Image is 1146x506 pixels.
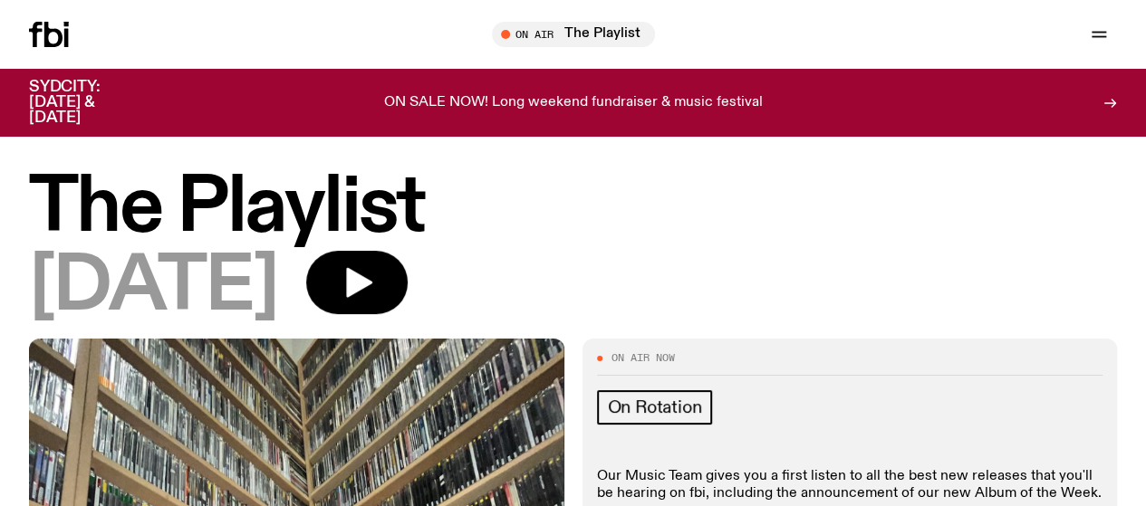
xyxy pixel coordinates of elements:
p: Our Music Team gives you a first listen to all the best new releases that you'll be hearing on fb... [597,468,1103,502]
a: On Rotation [597,390,713,425]
h1: The Playlist [29,172,1117,245]
p: ON SALE NOW! Long weekend fundraiser & music festival [384,95,763,111]
span: On Rotation [608,397,702,417]
span: On Air Now [612,353,675,363]
span: [DATE] [29,251,277,324]
h3: SYDCITY: [DATE] & [DATE] [29,80,145,126]
button: On AirThe Playlist [492,22,655,47]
